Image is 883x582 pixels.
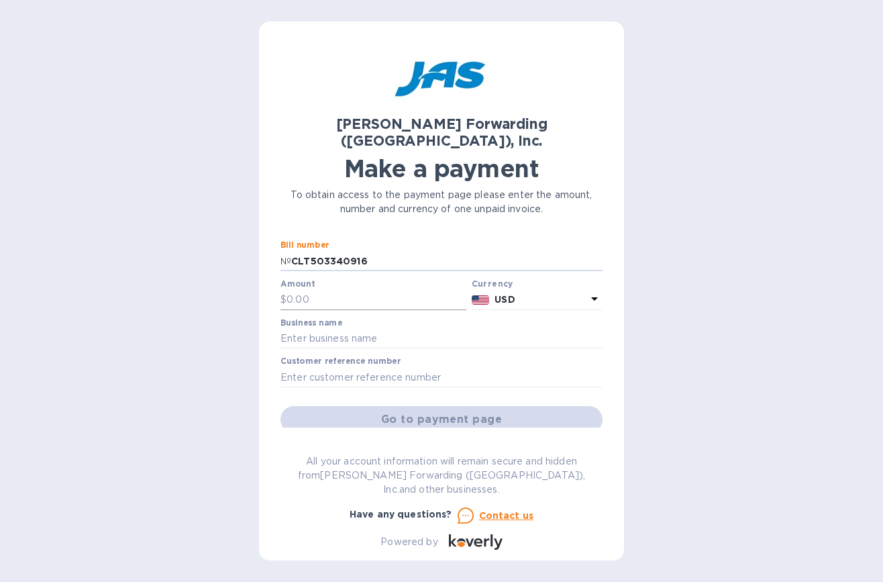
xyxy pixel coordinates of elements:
[280,188,603,216] p: To obtain access to the payment page please enter the amount, number and currency of one unpaid i...
[287,290,466,310] input: 0.00
[472,295,490,305] img: USD
[280,154,603,183] h1: Make a payment
[280,293,287,307] p: $
[280,454,603,497] p: All your account information will remain secure and hidden from [PERSON_NAME] Forwarding ([GEOGRA...
[280,329,603,349] input: Enter business name
[380,535,437,549] p: Powered by
[280,254,291,269] p: №
[280,319,342,327] label: Business name
[495,294,515,305] b: USD
[336,115,548,149] b: [PERSON_NAME] Forwarding ([GEOGRAPHIC_DATA]), Inc.
[291,251,603,271] input: Enter bill number
[280,367,603,387] input: Enter customer reference number
[472,279,513,289] b: Currency
[280,358,401,366] label: Customer reference number
[479,510,534,521] u: Contact us
[280,242,329,250] label: Bill number
[350,509,452,520] b: Have any questions?
[280,280,315,288] label: Amount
